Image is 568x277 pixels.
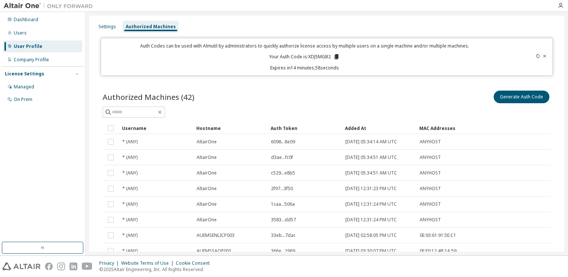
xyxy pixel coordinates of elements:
[345,139,397,145] span: [DATE] 05:34:14 AM UTC
[197,201,217,207] span: AltairOne
[122,154,138,160] span: * (ANY)
[420,232,456,238] span: 0E:93:61:91:5E:C1
[197,154,217,160] span: AltairOne
[122,139,138,145] span: * (ANY)
[420,186,441,192] span: ANYHOST
[271,139,295,145] span: 6098...8e09
[345,201,397,207] span: [DATE] 12:31:24 PM UTC
[196,122,265,134] div: Hostname
[345,248,397,254] span: [DATE] 03:30:07 PM UTC
[271,201,295,207] span: 1caa...506a
[345,186,397,192] span: [DATE] 12:31:23 PM UTC
[420,217,441,223] span: ANYHOST
[122,170,138,176] span: * (ANY)
[420,248,456,254] span: 0E:E0:12:4B:1A:59
[271,122,339,134] div: Auth Token
[14,17,38,23] div: Dashboard
[197,139,217,145] span: AltairOne
[345,232,397,238] span: [DATE] 02:58:05 PM UTC
[122,186,138,192] span: * (ANY)
[14,97,32,102] div: On Prem
[99,266,214,273] p: © 2025 Altair Engineering, Inc. All Rights Reserved.
[14,30,27,36] div: Users
[106,65,504,71] p: Expires in 14 minutes, 58 seconds
[345,122,413,134] div: Added At
[121,260,176,266] div: Website Terms of Use
[122,248,138,254] span: * (ANY)
[419,122,469,134] div: MAC Addresses
[271,170,295,176] span: c529...e8b5
[70,263,77,270] img: linkedin.svg
[197,186,217,192] span: AltairOne
[420,139,441,145] span: ANYHOST
[420,201,441,207] span: ANYHOST
[271,217,296,223] span: 3583...dd57
[14,84,34,90] div: Managed
[14,43,42,49] div: User Profile
[271,248,295,254] span: 366e...2969
[197,232,235,238] span: AUEMSENLICP003
[45,263,53,270] img: facebook.svg
[126,24,176,30] div: Authorized Machines
[269,53,340,60] p: Your Auth Code is: XDJ5MGB2
[106,43,504,49] p: Auth Codes can be used with Almutil by administrators to quickly authorize license access by mult...
[271,186,293,192] span: 2f97...3f50
[103,92,194,102] span: Authorized Machines (42)
[82,263,93,270] img: youtube.svg
[420,170,441,176] span: ANYHOST
[122,217,138,223] span: * (ANY)
[271,232,296,238] span: 33eb...7dac
[2,263,41,270] img: altair_logo.svg
[99,24,116,30] div: Settings
[14,57,49,63] div: Company Profile
[345,154,397,160] span: [DATE] 05:34:51 AM UTC
[99,260,121,266] div: Privacy
[197,170,217,176] span: AltairOne
[122,122,190,134] div: Username
[122,232,138,238] span: * (ANY)
[176,260,214,266] div: Cookie Consent
[345,217,397,223] span: [DATE] 12:31:24 PM UTC
[345,170,397,176] span: [DATE] 05:34:51 AM UTC
[5,71,44,77] div: License Settings
[494,91,549,103] button: Generate Auth Code
[4,2,97,10] img: Altair One
[271,154,293,160] span: d3ae...fc0f
[57,263,65,270] img: instagram.svg
[122,201,138,207] span: * (ANY)
[420,154,441,160] span: ANYHOST
[197,248,232,254] span: AUEMSSAOP001
[197,217,217,223] span: AltairOne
